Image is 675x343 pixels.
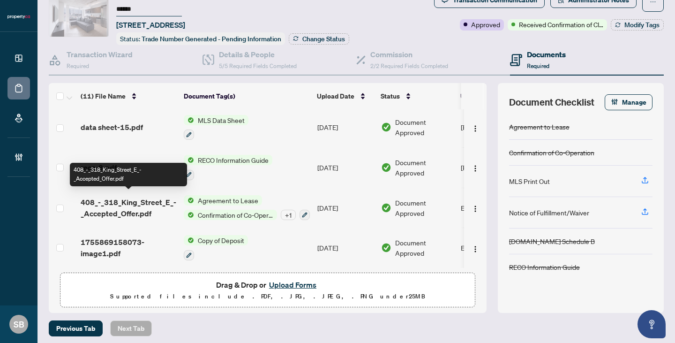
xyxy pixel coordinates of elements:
[395,117,453,137] span: Document Approved
[395,198,453,218] span: Document Approved
[194,195,262,206] span: Agreement to Lease
[605,94,652,110] button: Manage
[70,163,187,186] div: 408_-_318_King_Street_E_-_Accepted_Offer.pdf
[110,320,152,336] button: Next Tab
[60,273,475,308] span: Drag & Drop orUpload FormsSupported files include .PDF, .JPG, .JPEG, .PNG under25MB
[468,120,483,135] button: Logo
[395,157,453,178] span: Document Approved
[457,83,527,109] th: Uploaded By
[216,279,319,291] span: Drag & Drop or
[457,188,527,228] td: Ephy Bookbinder
[66,291,469,302] p: Supported files include .PDF, .JPG, .JPEG, .PNG under 25 MB
[289,33,349,45] button: Change Status
[142,35,281,43] span: Trade Number Generated - Pending Information
[509,96,594,109] span: Document Checklist
[381,203,391,213] img: Document Status
[314,147,377,188] td: [DATE]
[457,147,527,188] td: [PERSON_NAME]
[81,197,176,219] span: 408_-_318_King_Street_E_-_Accepted_Offer.pdf
[266,279,319,291] button: Upload Forms
[509,207,589,218] div: Notice of Fulfillment/Waiver
[314,228,377,268] td: [DATE]
[472,205,479,213] img: Logo
[81,122,143,133] span: data sheet-15.pdf
[14,318,24,331] span: SB
[527,62,549,69] span: Required
[184,235,248,260] button: Status IconCopy of Deposit
[509,236,595,246] div: [DOMAIN_NAME] Schedule B
[184,115,194,125] img: Status Icon
[194,155,272,165] span: RECO Information Guide
[381,243,391,253] img: Document Status
[314,188,377,228] td: [DATE]
[472,165,479,172] img: Logo
[302,36,345,42] span: Change Status
[194,235,248,245] span: Copy of Deposit
[184,195,310,221] button: Status IconAgreement to LeaseStatus IconConfirmation of Co-Operation+1
[622,95,646,110] span: Manage
[67,62,89,69] span: Required
[457,107,527,148] td: [PERSON_NAME]
[381,91,400,101] span: Status
[395,237,453,258] span: Document Approved
[313,83,377,109] th: Upload Date
[509,176,550,186] div: MLS Print Out
[219,62,297,69] span: 5/5 Required Fields Completed
[457,228,527,268] td: Ephy Bookbinder
[624,22,660,28] span: Modify Tags
[184,155,272,180] button: Status IconRECO Information Guide
[219,49,297,60] h4: Details & People
[317,91,354,101] span: Upload Date
[370,49,448,60] h4: Commission
[81,162,117,173] span: reco-8.pdf
[377,83,457,109] th: Status
[637,310,666,338] button: Open asap
[509,262,580,272] div: RECO Information Guide
[116,19,185,30] span: [STREET_ADDRESS]
[281,210,296,220] div: + 1
[194,210,277,220] span: Confirmation of Co-Operation
[314,107,377,148] td: [DATE]
[184,235,194,245] img: Status Icon
[519,19,603,30] span: Received Confirmation of Closing
[472,125,479,132] img: Logo
[370,62,448,69] span: 2/2 Required Fields Completed
[527,49,566,60] h4: Documents
[184,210,194,220] img: Status Icon
[509,147,594,158] div: Confirmation of Co-Operation
[381,122,391,132] img: Document Status
[194,115,248,125] span: MLS Data Sheet
[471,19,500,30] span: Approved
[81,91,126,101] span: (11) File Name
[7,14,30,20] img: logo
[56,321,95,336] span: Previous Tab
[67,49,133,60] h4: Transaction Wizard
[184,115,248,140] button: Status IconMLS Data Sheet
[49,320,103,336] button: Previous Tab
[472,245,479,253] img: Logo
[116,32,285,45] div: Status:
[468,200,483,215] button: Logo
[81,236,176,259] span: 1755869158073-image1.pdf
[611,19,664,30] button: Modify Tags
[180,83,313,109] th: Document Tag(s)
[509,122,570,132] div: Agreement to Lease
[381,162,391,173] img: Document Status
[468,240,483,255] button: Logo
[184,195,194,206] img: Status Icon
[184,155,194,165] img: Status Icon
[468,160,483,175] button: Logo
[77,83,180,109] th: (11) File Name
